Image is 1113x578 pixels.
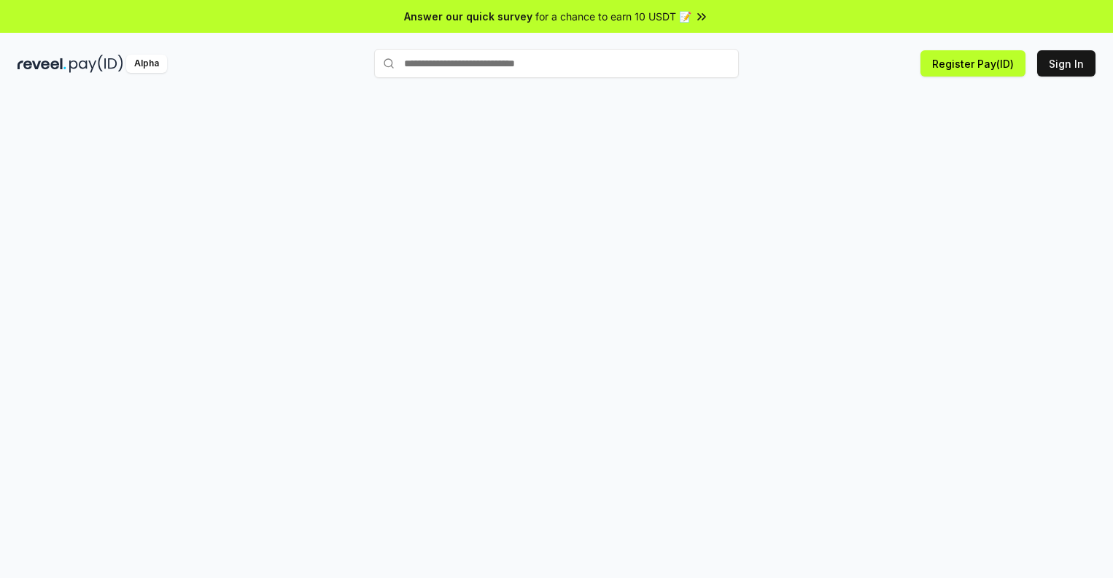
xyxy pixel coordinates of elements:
[535,9,691,24] span: for a chance to earn 10 USDT 📝
[18,55,66,73] img: reveel_dark
[404,9,532,24] span: Answer our quick survey
[126,55,167,73] div: Alpha
[920,50,1025,77] button: Register Pay(ID)
[1037,50,1095,77] button: Sign In
[69,55,123,73] img: pay_id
